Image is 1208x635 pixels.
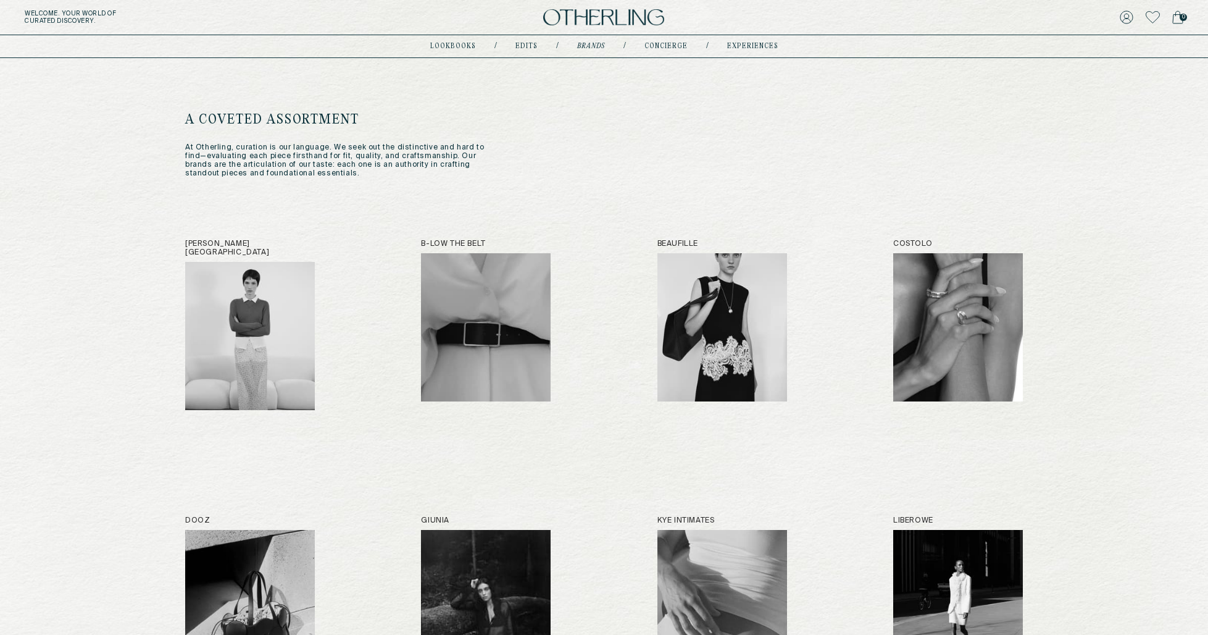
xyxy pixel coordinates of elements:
h2: Giunia [421,516,551,525]
span: 0 [1180,14,1187,21]
img: Alfie Paris [185,262,315,410]
img: Costolo [893,253,1023,402]
a: concierge [644,43,688,49]
h2: Beaufille [657,240,787,248]
div: / [706,41,709,51]
h5: Welcome . Your world of curated discovery. [25,10,372,25]
a: Edits [515,43,538,49]
h1: A COVETED ASSORTMENT [185,111,494,128]
a: experiences [727,43,778,49]
a: Costolo [893,240,1023,410]
a: [PERSON_NAME][GEOGRAPHIC_DATA] [185,240,315,410]
div: / [623,41,626,51]
a: Brands [577,43,605,49]
div: / [556,41,559,51]
a: lookbooks [430,43,476,49]
div: / [494,41,497,51]
h2: Costolo [893,240,1023,248]
p: At Otherling, curation is our language. We seek out the distinctive and hard to find—evaluating e... [185,143,494,178]
img: Beaufille [657,253,787,402]
h2: B-low the Belt [421,240,551,248]
h2: Liberowe [893,516,1023,525]
h2: [PERSON_NAME][GEOGRAPHIC_DATA] [185,240,315,257]
h2: Kye Intimates [657,516,787,525]
h2: Dooz [185,516,315,525]
a: B-low the Belt [421,240,551,410]
img: logo [543,9,664,26]
img: B-low the Belt [421,253,551,402]
a: 0 [1172,9,1183,26]
a: Beaufille [657,240,787,410]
